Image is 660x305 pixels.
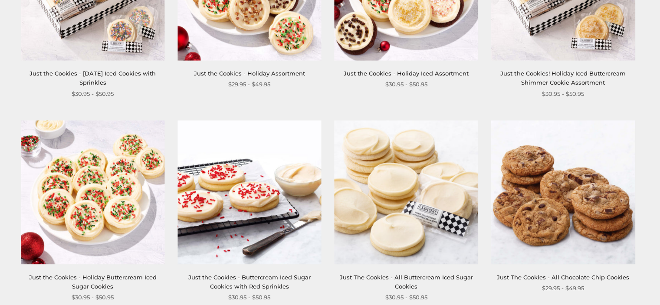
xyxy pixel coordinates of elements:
a: Just the Cookies! Holiday Iced Buttercream Shimmer Cookie Assortment [500,70,625,86]
a: Just the Cookies - [DATE] Iced Cookies with Sprinkles [30,70,156,86]
a: Just The Cookies - All Chocolate Chip Cookies [497,274,629,281]
a: Just the Cookies - Holiday Assortment [194,70,305,77]
span: $30.95 - $50.95 [385,80,427,89]
span: $30.95 - $50.95 [72,89,114,98]
a: Just The Cookies - All Buttercream Iced Sugar Cookies [340,274,473,290]
span: $30.95 - $50.95 [385,293,427,302]
span: $30.95 - $50.95 [72,293,114,302]
a: Just the Cookies - Holiday Iced Assortment [344,70,469,77]
img: Just the Cookies - Buttercream Iced Sugar Cookies with Red Sprinkles [177,120,321,264]
img: Just the Cookies - Holiday Buttercream Iced Sugar Cookies [21,120,164,264]
img: Just The Cookies - All Buttercream Iced Sugar Cookies [334,120,478,264]
img: Just The Cookies - All Chocolate Chip Cookies [491,120,635,264]
a: Just the Cookies - Holiday Buttercream Iced Sugar Cookies [29,274,157,290]
span: $29.95 - $49.95 [228,80,270,89]
span: $30.95 - $50.95 [542,89,584,98]
iframe: Sign Up via Text for Offers [7,272,90,298]
span: $30.95 - $50.95 [228,293,270,302]
span: $29.95 - $49.95 [542,284,584,293]
a: Just the Cookies - Buttercream Iced Sugar Cookies with Red Sprinkles [188,274,311,290]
